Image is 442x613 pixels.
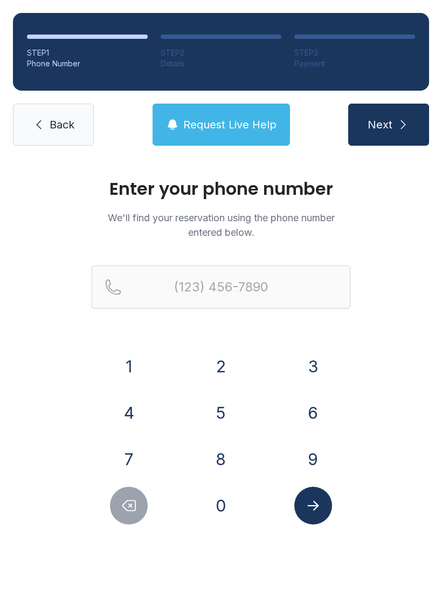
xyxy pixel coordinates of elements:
[92,265,350,309] input: Reservation phone number
[183,117,277,132] span: Request Live Help
[202,348,240,385] button: 2
[110,348,148,385] button: 1
[368,117,392,132] span: Next
[294,58,415,69] div: Payment
[294,440,332,478] button: 9
[110,394,148,432] button: 4
[110,440,148,478] button: 7
[110,487,148,525] button: Delete number
[50,117,74,132] span: Back
[294,47,415,58] div: STEP 3
[92,210,350,240] p: We'll find your reservation using the phone number entered below.
[161,58,281,69] div: Details
[294,487,332,525] button: Submit lookup form
[92,180,350,197] h1: Enter your phone number
[202,440,240,478] button: 8
[202,487,240,525] button: 0
[294,394,332,432] button: 6
[161,47,281,58] div: STEP 2
[27,47,148,58] div: STEP 1
[294,348,332,385] button: 3
[202,394,240,432] button: 5
[27,58,148,69] div: Phone Number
